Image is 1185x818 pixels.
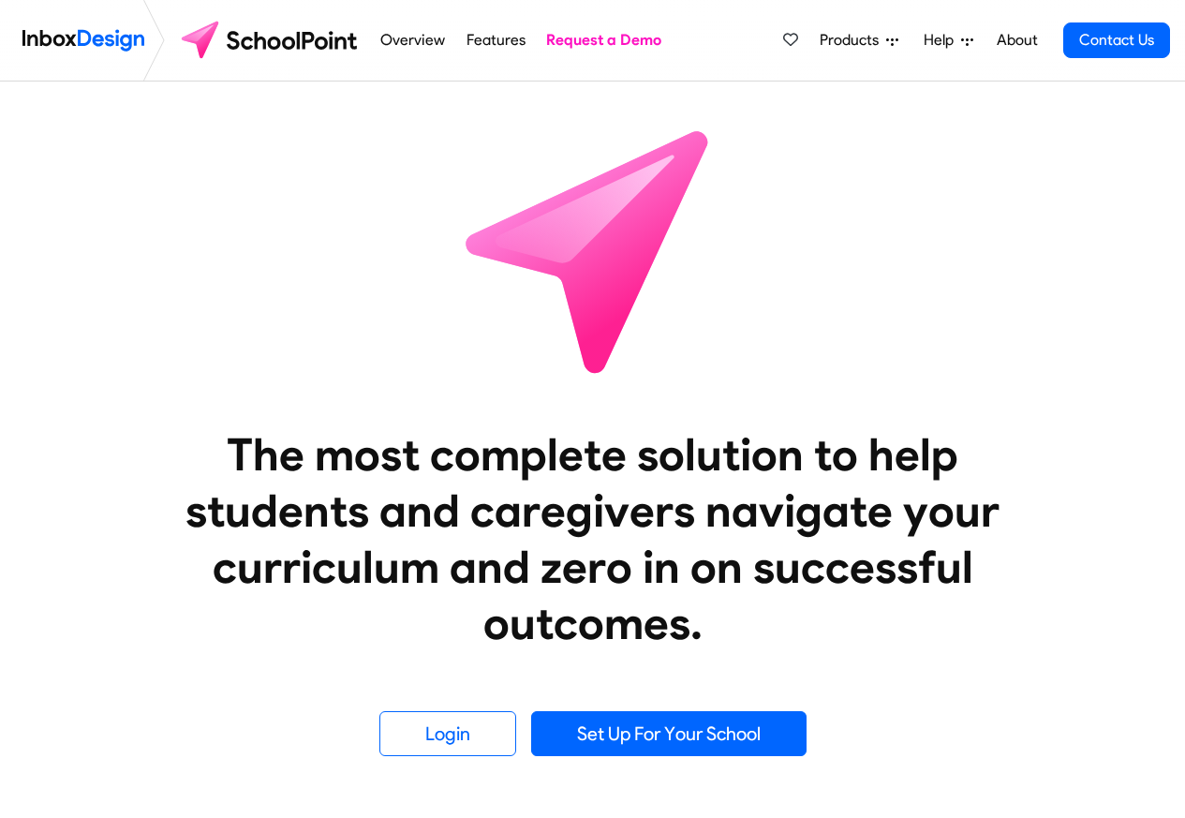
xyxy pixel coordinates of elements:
[376,22,451,59] a: Overview
[812,22,906,59] a: Products
[148,426,1038,651] heading: The most complete solution to help students and caregivers navigate your curriculum and zero in o...
[461,22,530,59] a: Features
[924,29,961,52] span: Help
[916,22,981,59] a: Help
[820,29,886,52] span: Products
[991,22,1043,59] a: About
[1063,22,1170,58] a: Contact Us
[531,711,807,756] a: Set Up For Your School
[379,711,516,756] a: Login
[172,18,370,63] img: schoolpoint logo
[541,22,667,59] a: Request a Demo
[424,82,762,419] img: icon_schoolpoint.svg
